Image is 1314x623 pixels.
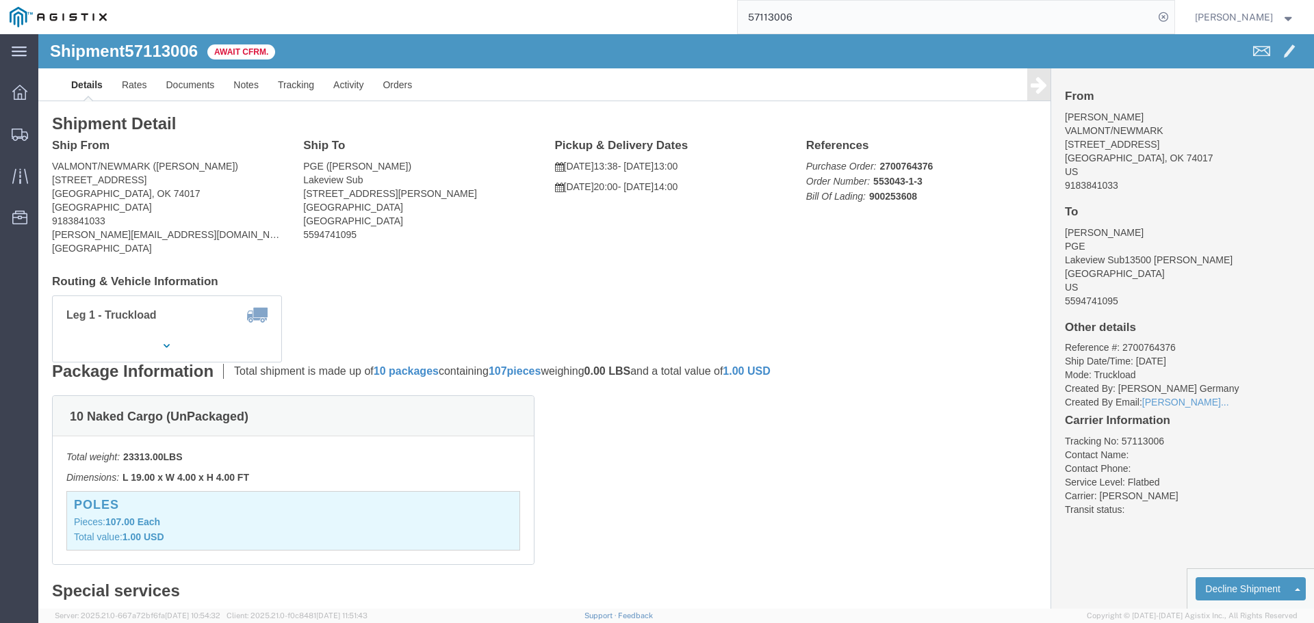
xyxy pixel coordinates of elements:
[316,611,368,620] span: [DATE] 11:51:43
[1087,610,1298,622] span: Copyright © [DATE]-[DATE] Agistix Inc., All Rights Reserved
[38,34,1314,609] iframe: FS Legacy Container
[55,611,220,620] span: Server: 2025.21.0-667a72bf6fa
[1194,9,1296,25] button: [PERSON_NAME]
[227,611,368,620] span: Client: 2025.21.0-f0c8481
[165,611,220,620] span: [DATE] 10:54:32
[10,7,107,27] img: logo
[1195,10,1273,25] span: Dan Whitemore
[738,1,1154,34] input: Search for shipment number, reference number
[618,611,653,620] a: Feedback
[584,611,619,620] a: Support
